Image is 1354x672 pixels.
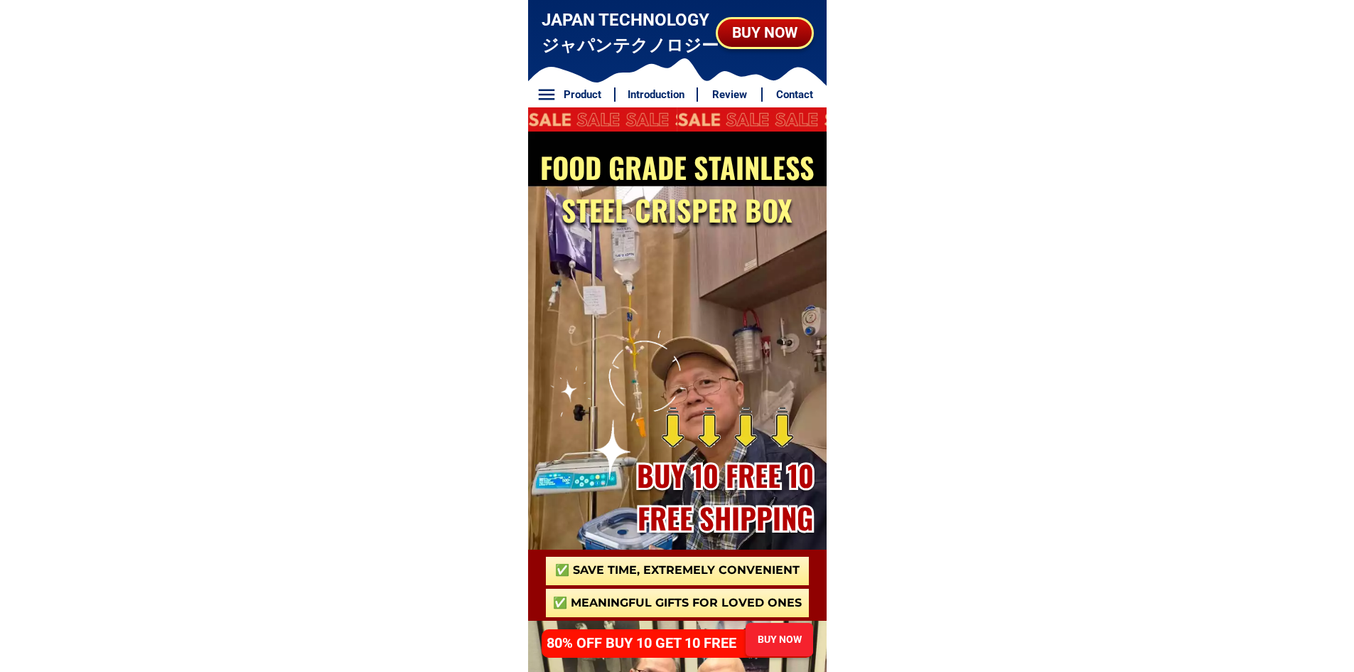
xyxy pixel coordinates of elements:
h3: JAPAN TECHNOLOGY ジャパンテクノロジー [542,7,720,58]
h6: Review [706,87,754,103]
div: BUY NOW [717,21,811,44]
h4: 80% OFF BUY 10 GET 10 FREE [547,632,751,654]
h6: Product [558,87,606,103]
h3: ✅ Save time, Extremely convenient [546,562,809,579]
h2: FOOD GRADE STAINLESS STEEL CRISPER BOX [532,146,822,231]
div: BUY NOW [745,632,812,647]
h3: ✅ Meaningful gifts for loved ones [546,594,809,612]
h6: Introduction [623,87,689,103]
h6: Contact [770,87,819,103]
h2: BUY 10 FREE 10 FREE SHIPPING [623,454,828,539]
